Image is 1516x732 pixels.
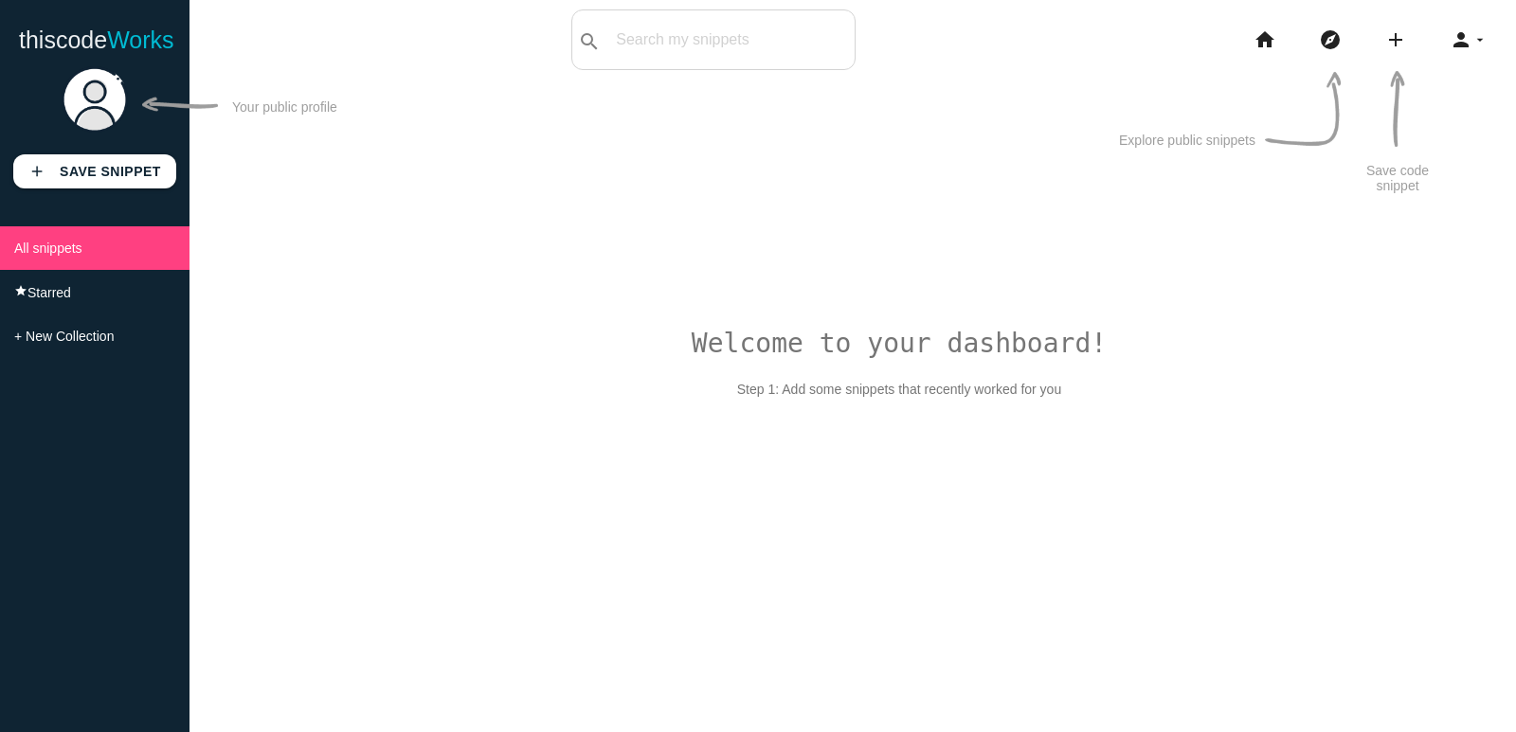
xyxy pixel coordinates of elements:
[232,99,337,129] p: Your public profile
[1119,133,1255,148] p: Explore public snippets
[1254,9,1276,70] i: home
[13,154,176,188] a: addSave Snippet
[572,10,606,69] button: search
[107,27,173,53] span: Works
[1360,71,1435,147] img: str-arrow.svg
[14,241,82,256] span: All snippets
[578,11,601,72] i: search
[1319,9,1342,70] i: explore
[19,9,174,70] a: thiscodeWorks
[1384,9,1407,70] i: add
[62,66,128,133] img: user.png
[1360,163,1435,193] p: Save code snippet
[142,66,218,142] img: str-arrow.svg
[606,20,855,60] input: Search my snippets
[14,284,27,297] i: star
[1450,9,1472,70] i: person
[1265,71,1341,147] img: curv-arrow.svg
[27,285,71,300] span: Starred
[60,164,161,179] b: Save Snippet
[14,329,114,344] span: + New Collection
[28,154,45,188] i: add
[1472,9,1488,70] i: arrow_drop_down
